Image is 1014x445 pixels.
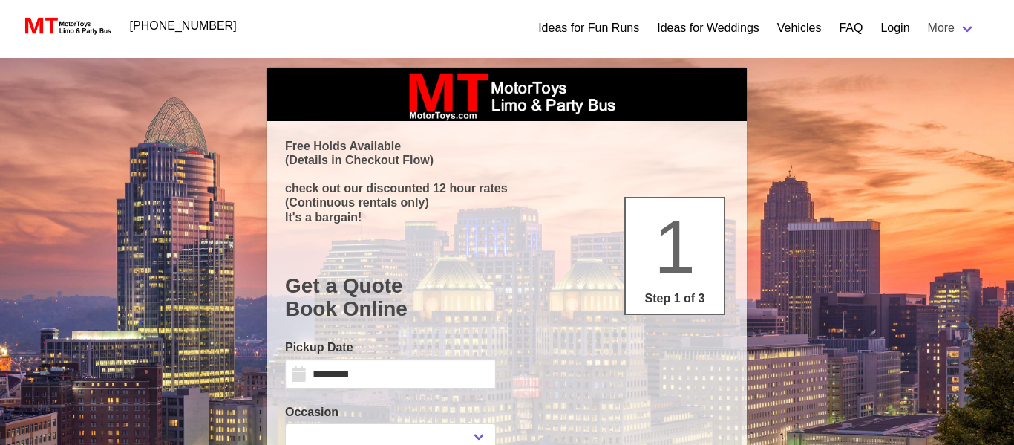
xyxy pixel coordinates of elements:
h1: Get a Quote Book Online [285,274,729,321]
p: Step 1 of 3 [632,290,718,308]
img: box_logo_brand.jpeg [396,68,618,121]
a: Login [880,19,909,37]
a: [PHONE_NUMBER] [121,11,246,41]
a: Vehicles [777,19,822,37]
p: (Continuous rentals only) [285,195,729,209]
a: FAQ [839,19,863,37]
a: More [919,13,984,43]
p: It's a bargain! [285,210,729,224]
p: (Details in Checkout Flow) [285,153,729,167]
label: Occasion [285,403,496,421]
label: Pickup Date [285,339,496,357]
a: Ideas for Fun Runs [538,19,639,37]
a: Ideas for Weddings [657,19,759,37]
p: Free Holds Available [285,139,729,153]
span: 1 [654,205,696,288]
img: MotorToys Logo [21,16,112,36]
p: check out our discounted 12 hour rates [285,181,729,195]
